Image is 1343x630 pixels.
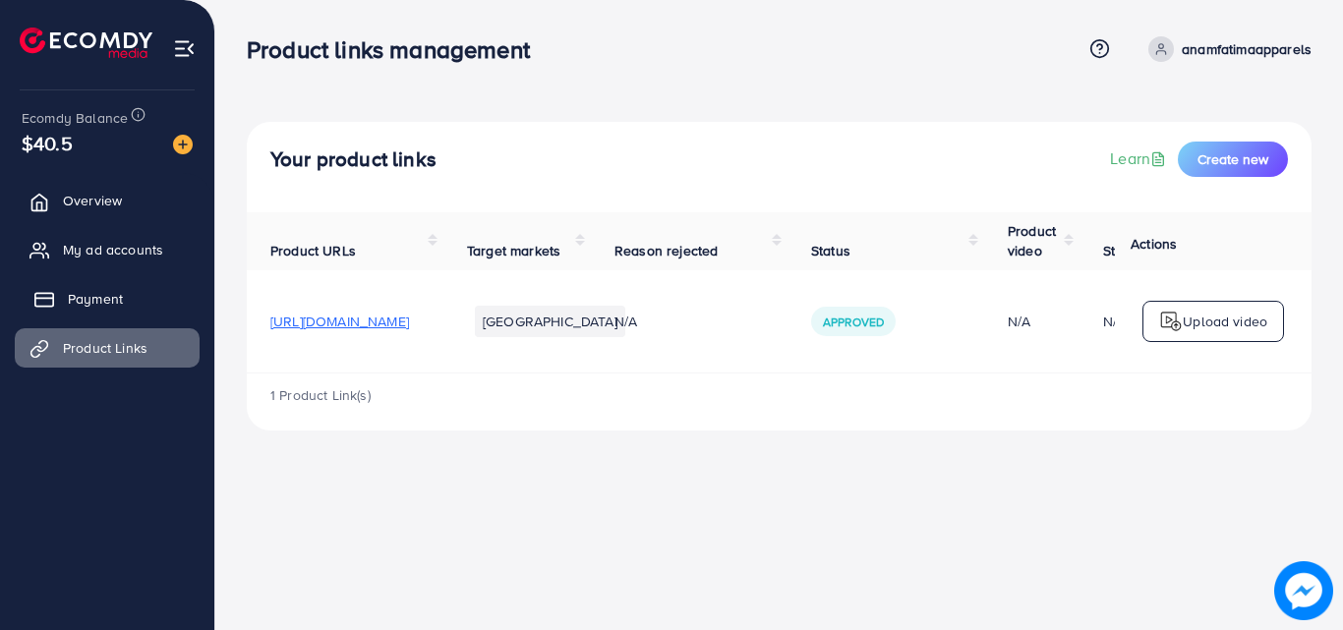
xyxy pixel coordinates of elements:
a: Product Links [15,328,200,368]
img: image [173,135,193,154]
a: anamfatimaapparels [1140,36,1312,62]
img: image [1280,567,1327,614]
p: anamfatimaapparels [1182,37,1312,61]
span: Actions [1131,234,1177,254]
img: menu [173,37,196,60]
span: Reason rejected [614,241,718,260]
span: [URL][DOMAIN_NAME] [270,312,409,331]
span: Product video [1008,221,1056,260]
a: Learn [1110,147,1170,170]
span: N/A [614,312,637,331]
img: logo [20,28,152,58]
span: 1 Product Link(s) [270,385,371,405]
p: Upload video [1183,310,1267,333]
h3: Product links management [247,35,546,64]
h4: Your product links [270,147,437,172]
button: Create new [1178,142,1288,177]
span: Target markets [467,241,560,260]
a: My ad accounts [15,230,200,269]
span: Product URLs [270,241,356,260]
span: Status video [1103,241,1181,260]
span: $40.5 [22,129,73,157]
span: Approved [823,314,884,330]
span: Payment [68,289,123,309]
span: Create new [1197,149,1268,169]
span: Product Links [63,338,147,358]
div: N/A [1008,312,1056,331]
span: Overview [63,191,122,210]
img: logo [1159,310,1183,333]
a: Payment [15,279,200,318]
span: Status [811,241,850,260]
span: Ecomdy Balance [22,108,128,128]
div: N/A [1103,312,1126,331]
li: [GEOGRAPHIC_DATA] [475,306,625,337]
span: My ad accounts [63,240,163,259]
a: Overview [15,181,200,220]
